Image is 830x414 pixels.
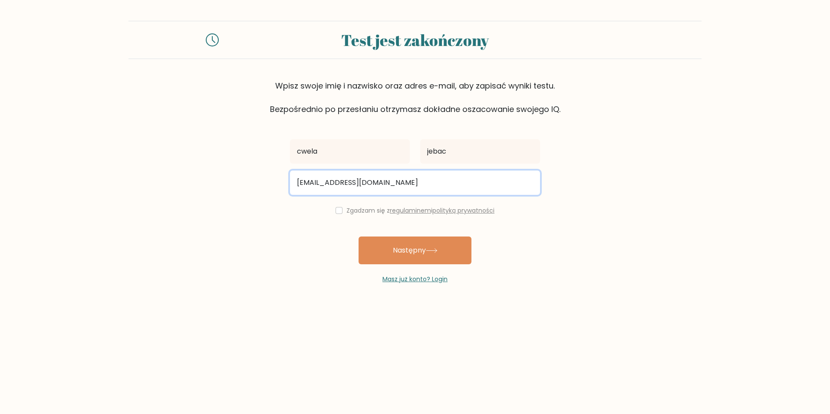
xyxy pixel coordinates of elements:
div: Test jest zakończony [229,28,601,52]
input: E-mail [290,171,540,195]
font: Następny [393,245,426,255]
a: Masz już konto? Login [382,275,448,283]
button: Następny [359,237,471,264]
label: Zgadzam się z i [346,206,494,215]
input: Nazwisko [420,139,540,164]
a: polityką prywatności [432,206,494,215]
a: regulaminem [390,206,431,215]
input: Imię [290,139,410,164]
div: Wpisz swoje imię i nazwisko oraz adres e-mail, aby zapisać wyniki testu. Bezpośrednio po przesłan... [128,80,702,115]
